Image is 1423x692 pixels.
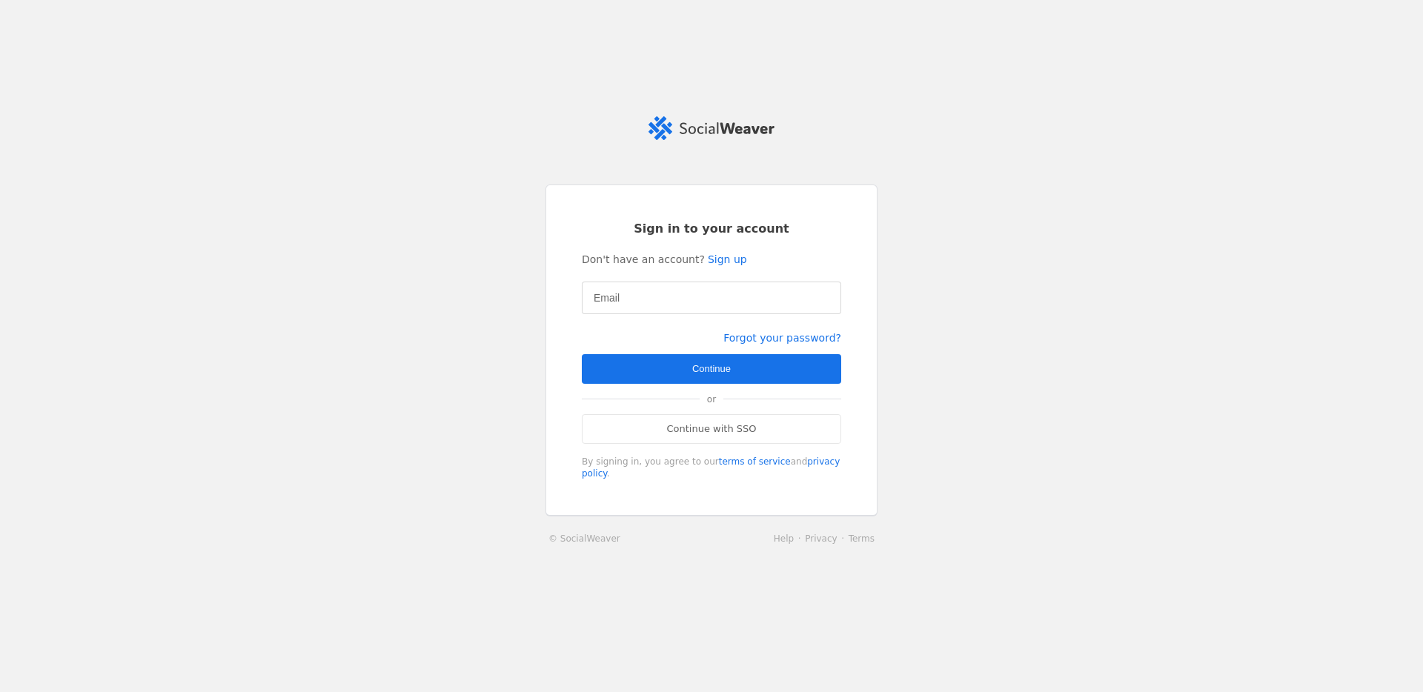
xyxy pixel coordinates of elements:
[708,252,747,267] a: Sign up
[594,289,829,307] input: Email
[719,456,791,467] a: terms of service
[692,362,731,376] span: Continue
[700,385,723,414] span: or
[582,354,841,384] button: Continue
[582,456,840,479] a: privacy policy
[774,533,794,544] a: Help
[594,289,620,307] mat-label: Email
[805,533,837,544] a: Privacy
[582,456,841,479] div: By signing in, you agree to our and .
[794,531,805,546] li: ·
[634,221,789,237] span: Sign in to your account
[582,414,841,444] a: Continue with SSO
[837,531,849,546] li: ·
[548,531,620,546] a: © SocialWeaver
[723,332,841,344] a: Forgot your password?
[582,252,705,267] span: Don't have an account?
[849,533,875,544] a: Terms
